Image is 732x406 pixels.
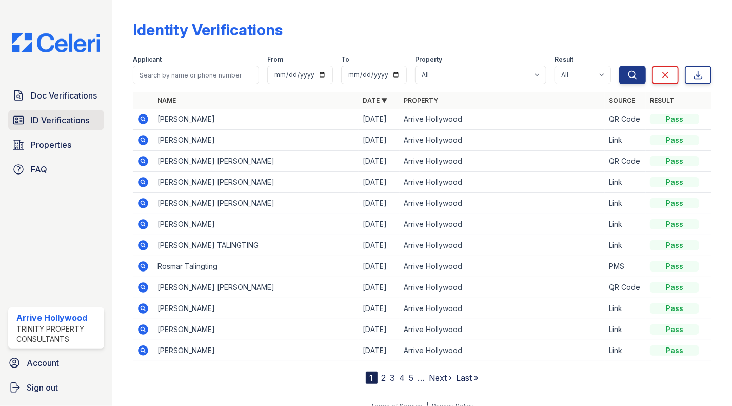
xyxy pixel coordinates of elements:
a: Sign out [4,377,108,398]
a: Account [4,353,108,373]
div: Arrive Hollywood [16,312,100,324]
span: Sign out [27,381,58,394]
div: Pass [650,198,699,208]
td: Arrive Hollywood [400,256,605,277]
label: From [267,55,283,64]
img: CE_Logo_Blue-a8612792a0a2168367f1c8372b55b34899dd931a85d93a1a3d3e32e68fde9ad4.png [4,33,108,52]
td: [PERSON_NAME] [153,214,359,235]
td: Arrive Hollywood [400,214,605,235]
td: Arrive Hollywood [400,298,605,319]
a: 4 [400,373,405,383]
td: Arrive Hollywood [400,235,605,256]
td: Link [605,193,646,214]
td: [DATE] [359,193,400,214]
div: Pass [650,240,699,250]
span: Doc Verifications [31,89,97,102]
span: Account [27,357,59,369]
a: 5 [409,373,414,383]
div: 1 [366,372,378,384]
td: Arrive Hollywood [400,172,605,193]
td: Arrive Hollywood [400,130,605,151]
td: QR Code [605,151,646,172]
td: [DATE] [359,130,400,151]
div: Pass [650,135,699,145]
a: Properties [8,134,104,155]
span: ID Verifications [31,114,89,126]
td: Rosmar Talingting [153,256,359,277]
span: Properties [31,139,71,151]
td: Link [605,235,646,256]
td: [PERSON_NAME] [153,298,359,319]
a: ID Verifications [8,110,104,130]
td: Arrive Hollywood [400,193,605,214]
label: Result [555,55,573,64]
div: Pass [650,282,699,293]
td: [DATE] [359,256,400,277]
td: Arrive Hollywood [400,277,605,298]
td: Link [605,172,646,193]
span: … [418,372,425,384]
label: Applicant [133,55,162,64]
td: [PERSON_NAME] [PERSON_NAME] [153,193,359,214]
div: Pass [650,156,699,166]
a: 3 [390,373,395,383]
td: [PERSON_NAME] [PERSON_NAME] [153,151,359,172]
td: [DATE] [359,151,400,172]
td: Arrive Hollywood [400,319,605,340]
div: Pass [650,261,699,272]
input: Search by name or phone number [133,66,259,84]
a: Next › [429,373,452,383]
td: [DATE] [359,298,400,319]
a: Result [650,96,674,104]
div: Trinity Property Consultants [16,324,100,344]
td: [PERSON_NAME] [153,130,359,151]
td: [PERSON_NAME] [153,319,359,340]
td: [PERSON_NAME] [PERSON_NAME] [153,172,359,193]
span: FAQ [31,163,47,176]
td: QR Code [605,109,646,130]
td: [DATE] [359,214,400,235]
td: PMS [605,256,646,277]
a: Last » [457,373,479,383]
td: [DATE] [359,172,400,193]
a: Name [157,96,176,104]
td: [PERSON_NAME] [153,109,359,130]
div: Identity Verifications [133,21,283,39]
td: [DATE] [359,109,400,130]
div: Pass [650,324,699,335]
div: Pass [650,303,699,314]
a: FAQ [8,159,104,180]
div: Pass [650,114,699,124]
a: 2 [382,373,386,383]
td: Link [605,130,646,151]
label: To [341,55,349,64]
div: Pass [650,177,699,187]
a: Property [404,96,438,104]
td: [PERSON_NAME] [PERSON_NAME] [153,277,359,298]
td: [DATE] [359,340,400,361]
div: Pass [650,345,699,356]
td: [PERSON_NAME] [153,340,359,361]
td: [PERSON_NAME] TALINGTING [153,235,359,256]
td: [DATE] [359,319,400,340]
td: Link [605,340,646,361]
td: Arrive Hollywood [400,340,605,361]
label: Property [415,55,442,64]
a: Source [609,96,635,104]
td: Link [605,298,646,319]
a: Date ▼ [363,96,387,104]
td: [DATE] [359,277,400,298]
td: Arrive Hollywood [400,109,605,130]
td: Link [605,214,646,235]
td: Link [605,319,646,340]
td: [DATE] [359,235,400,256]
td: QR Code [605,277,646,298]
a: Doc Verifications [8,85,104,106]
td: Arrive Hollywood [400,151,605,172]
div: Pass [650,219,699,229]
